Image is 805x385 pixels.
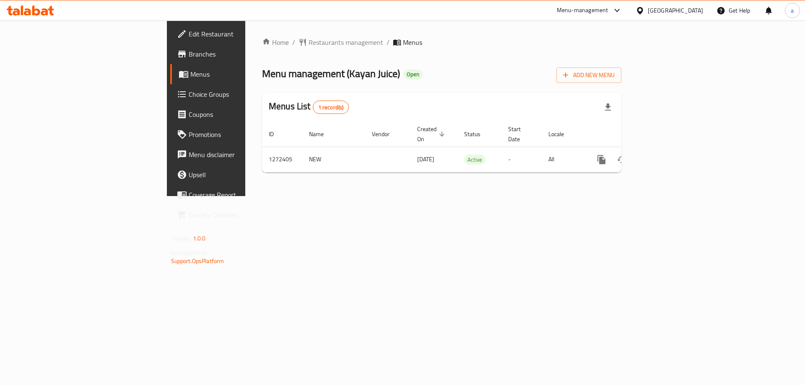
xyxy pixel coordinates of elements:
[262,37,621,47] nav: breadcrumb
[403,70,423,80] div: Open
[170,185,301,205] a: Coverage Report
[170,104,301,124] a: Coupons
[189,170,295,180] span: Upsell
[189,89,295,99] span: Choice Groups
[612,150,632,170] button: Change Status
[417,154,434,165] span: [DATE]
[299,37,383,47] a: Restaurants management
[313,101,349,114] div: Total records count
[548,129,575,139] span: Locale
[557,5,608,16] div: Menu-management
[372,129,400,139] span: Vendor
[269,100,349,114] h2: Menus List
[189,190,295,200] span: Coverage Report
[464,155,486,165] span: Active
[598,97,618,117] div: Export file
[189,129,295,140] span: Promotions
[508,124,532,144] span: Start Date
[262,64,400,83] span: Menu management ( Kayan Juice )
[189,29,295,39] span: Edit Restaurant
[170,44,301,64] a: Branches
[193,233,206,244] span: 1.0.0
[189,150,295,160] span: Menu disclaimer
[170,205,301,225] a: Grocery Checklist
[170,24,301,44] a: Edit Restaurant
[648,6,703,15] div: [GEOGRAPHIC_DATA]
[309,129,335,139] span: Name
[171,247,210,258] span: Get support on:
[171,256,224,266] a: Support.OpsPlatform
[403,37,422,47] span: Menus
[302,147,365,172] td: NEW
[417,124,447,144] span: Created On
[542,147,585,172] td: All
[387,37,390,47] li: /
[170,165,301,185] a: Upsell
[563,70,615,80] span: Add New Menu
[556,67,621,83] button: Add New Menu
[262,121,679,173] table: enhanced table
[170,84,301,104] a: Choice Groups
[189,49,295,59] span: Branches
[309,37,383,47] span: Restaurants management
[585,121,679,147] th: Actions
[189,109,295,119] span: Coupons
[170,64,301,84] a: Menus
[171,233,192,244] span: Version:
[170,124,301,145] a: Promotions
[791,6,794,15] span: a
[313,103,349,111] span: 1 record(s)
[403,71,423,78] span: Open
[190,69,295,79] span: Menus
[501,147,542,172] td: -
[269,129,285,139] span: ID
[189,210,295,220] span: Grocery Checklist
[464,129,491,139] span: Status
[170,145,301,165] a: Menu disclaimer
[592,150,612,170] button: more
